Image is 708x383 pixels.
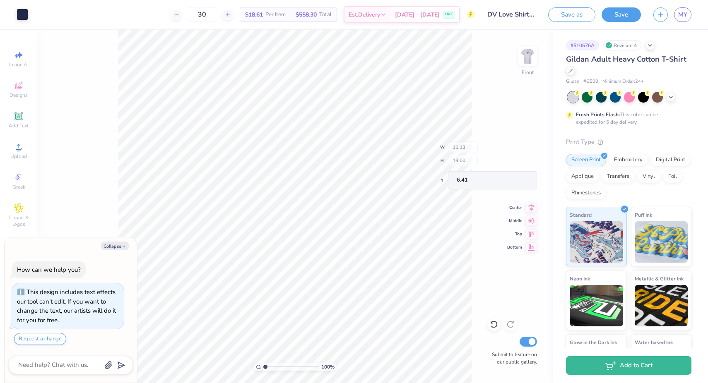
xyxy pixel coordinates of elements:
span: Add Text [9,122,29,129]
img: Metallic & Glitter Ink [635,285,688,326]
input: Untitled Design [481,6,542,23]
div: Rhinestones [566,187,606,199]
button: Save [602,7,641,22]
a: MY [674,7,691,22]
img: Standard [570,221,623,263]
span: $558.30 [296,10,317,19]
img: Front [519,48,536,65]
span: 100 % [321,363,335,371]
div: How can we help you? [17,266,81,274]
span: Gildan Adult Heavy Cotton T-Shirt [566,54,686,64]
div: Applique [566,170,599,183]
span: Image AI [9,61,29,68]
span: Glow in the Dark Ink [570,338,617,347]
div: This design includes text effects our tool can't edit. If you want to change the text, our artist... [17,288,116,324]
div: This color can be expedited for 5 day delivery. [576,111,678,126]
span: Neon Ink [570,274,590,283]
div: Transfers [602,170,635,183]
span: Standard [570,211,592,219]
strong: Fresh Prints Flash: [576,111,620,118]
div: # 510676A [566,40,599,50]
div: Digital Print [650,154,691,166]
div: Embroidery [609,154,648,166]
span: Water based Ink [635,338,673,347]
span: Top [507,231,522,237]
span: Middle [507,218,522,224]
div: Print Type [566,137,691,147]
div: Revision 4 [603,40,641,50]
span: [DATE] - [DATE] [395,10,440,19]
div: Vinyl [637,170,660,183]
button: Collapse [101,242,129,250]
span: # G500 [583,78,598,85]
span: Metallic & Glitter Ink [635,274,684,283]
button: Save as [548,7,595,22]
div: Screen Print [566,154,606,166]
span: Est. Delivery [349,10,380,19]
span: Per Item [265,10,286,19]
span: Bottom [507,244,522,250]
span: Designs [10,92,28,98]
span: $18.61 [245,10,263,19]
div: Front [522,69,534,76]
span: Clipart & logos [4,214,33,227]
img: Neon Ink [570,285,623,326]
span: FREE [445,12,453,17]
div: Foil [663,170,682,183]
button: Request a change [14,333,66,345]
span: MY [678,10,687,19]
input: – – [186,7,218,22]
img: Puff Ink [635,221,688,263]
span: Center [507,205,522,211]
button: Add to Cart [566,356,691,375]
span: Greek [12,184,25,190]
span: Minimum Order: 24 + [602,78,644,85]
span: Gildan [566,78,579,85]
span: Total [319,10,332,19]
span: Puff Ink [635,211,652,219]
span: Upload [10,153,27,160]
label: Submit to feature on our public gallery. [487,351,537,366]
